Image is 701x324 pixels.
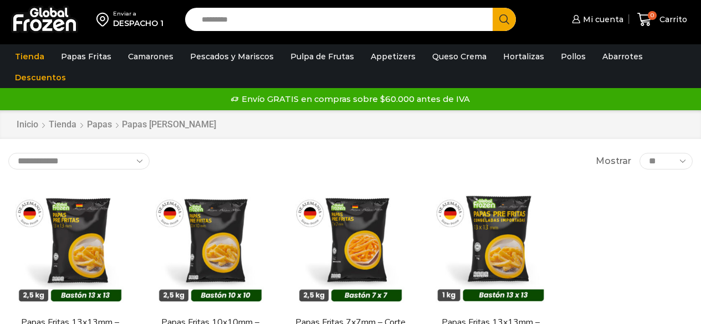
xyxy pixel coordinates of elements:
a: Pollos [555,46,591,67]
a: Hortalizas [498,46,550,67]
a: Pescados y Mariscos [185,46,279,67]
a: Tienda [48,119,77,131]
a: Pulpa de Frutas [285,46,360,67]
div: Enviar a [113,10,163,18]
img: address-field-icon.svg [96,10,113,29]
select: Pedido de la tienda [8,153,150,169]
a: Appetizers [365,46,421,67]
h1: Papas [PERSON_NAME] [122,119,216,130]
span: 0 [648,11,657,20]
button: Search button [493,8,516,31]
a: Camarones [122,46,179,67]
nav: Breadcrumb [16,119,216,131]
a: Papas [86,119,112,131]
span: Carrito [657,14,687,25]
a: Queso Crema [427,46,492,67]
div: DESPACHO 1 [113,18,163,29]
a: Abarrotes [597,46,648,67]
a: Papas Fritas [55,46,117,67]
span: Mi cuenta [580,14,623,25]
a: Inicio [16,119,39,131]
span: Mostrar [596,155,631,168]
a: Tienda [9,46,50,67]
a: Mi cuenta [569,8,623,30]
a: 0 Carrito [635,7,690,33]
a: Descuentos [9,67,71,88]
